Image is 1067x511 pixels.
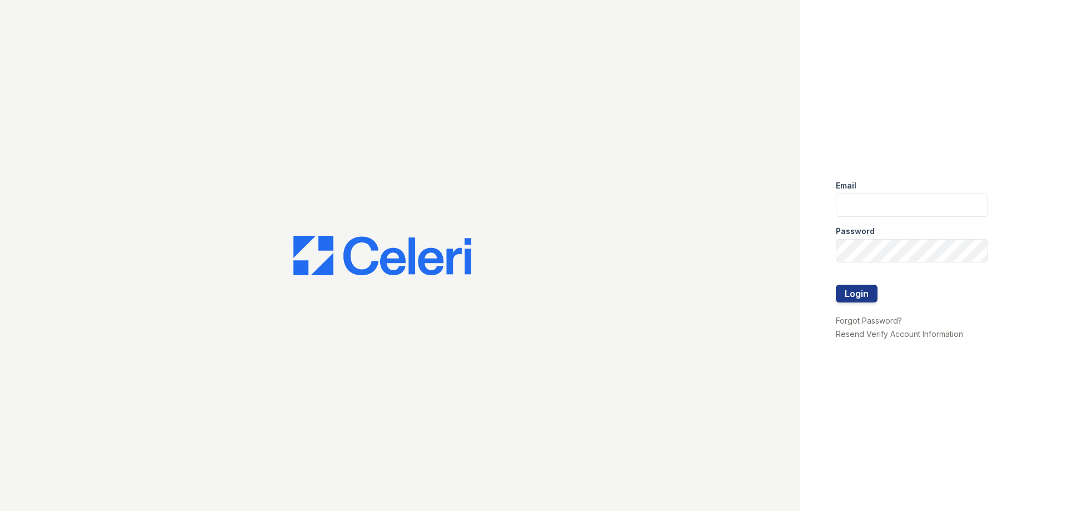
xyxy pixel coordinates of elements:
[836,285,877,302] button: Login
[836,316,902,325] a: Forgot Password?
[836,226,875,237] label: Password
[836,329,963,339] a: Resend Verify Account Information
[293,236,471,276] img: CE_Logo_Blue-a8612792a0a2168367f1c8372b55b34899dd931a85d93a1a3d3e32e68fde9ad4.png
[836,180,856,191] label: Email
